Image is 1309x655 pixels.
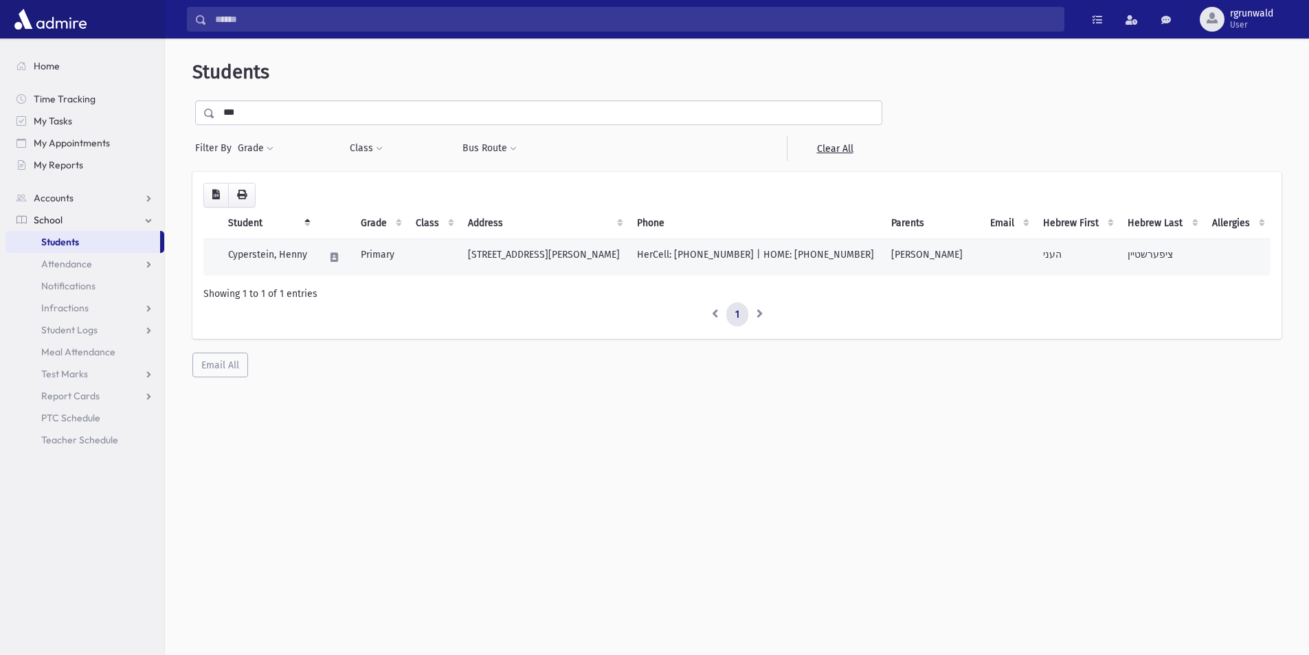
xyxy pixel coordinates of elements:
span: Notifications [41,280,96,292]
td: העני [1035,238,1119,276]
a: My Reports [5,154,164,176]
th: Email: activate to sort column ascending [982,208,1035,239]
a: Accounts [5,187,164,209]
span: Student Logs [41,324,98,336]
a: Time Tracking [5,88,164,110]
a: Teacher Schedule [5,429,164,451]
button: Class [349,136,383,161]
span: Meal Attendance [41,346,115,358]
a: School [5,209,164,231]
a: Home [5,55,164,77]
a: PTC Schedule [5,407,164,429]
span: Test Marks [41,368,88,380]
a: Clear All [787,136,882,161]
span: My Reports [34,159,83,171]
th: Hebrew Last: activate to sort column ascending [1119,208,1203,239]
button: Email All [192,353,248,377]
span: User [1230,19,1273,30]
a: My Appointments [5,132,164,154]
th: Grade: activate to sort column ascending [353,208,407,239]
span: Accounts [34,192,74,204]
span: Report Cards [41,390,100,402]
td: ציפערשטיין [1119,238,1203,276]
button: Print [228,183,256,208]
div: Showing 1 to 1 of 1 entries [203,287,1271,301]
span: Teacher Schedule [41,434,118,446]
a: Test Marks [5,363,164,385]
span: rgrunwald [1230,8,1273,19]
a: Attendance [5,253,164,275]
td: [PERSON_NAME] [883,238,981,276]
a: Students [5,231,160,253]
span: Attendance [41,258,92,270]
span: Students [41,236,79,248]
img: AdmirePro [11,5,90,33]
span: Filter By [195,141,237,155]
th: Parents [883,208,981,239]
span: Infractions [41,302,89,314]
th: Address: activate to sort column ascending [460,208,629,239]
td: [STREET_ADDRESS][PERSON_NAME] [460,238,629,276]
th: Hebrew First: activate to sort column ascending [1035,208,1119,239]
span: School [34,214,63,226]
a: Student Logs [5,319,164,341]
a: Report Cards [5,385,164,407]
td: HerCell: [PHONE_NUMBER] | HOME: [PHONE_NUMBER] [629,238,883,276]
a: Notifications [5,275,164,297]
th: Allergies: activate to sort column ascending [1204,208,1271,239]
span: Students [192,60,269,83]
th: Class: activate to sort column ascending [407,208,460,239]
a: 1 [726,302,748,327]
a: Infractions [5,297,164,319]
span: Time Tracking [34,93,96,105]
th: Phone [629,208,883,239]
a: Meal Attendance [5,341,164,363]
input: Search [207,7,1064,32]
span: Home [34,60,60,72]
span: PTC Schedule [41,412,100,424]
button: Bus Route [462,136,517,161]
td: Cyperstein, Henny [220,238,315,276]
td: Primary [353,238,407,276]
button: CSV [203,183,229,208]
button: Grade [237,136,274,161]
a: My Tasks [5,110,164,132]
span: My Appointments [34,137,110,149]
span: My Tasks [34,115,72,127]
th: Student: activate to sort column descending [220,208,315,239]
